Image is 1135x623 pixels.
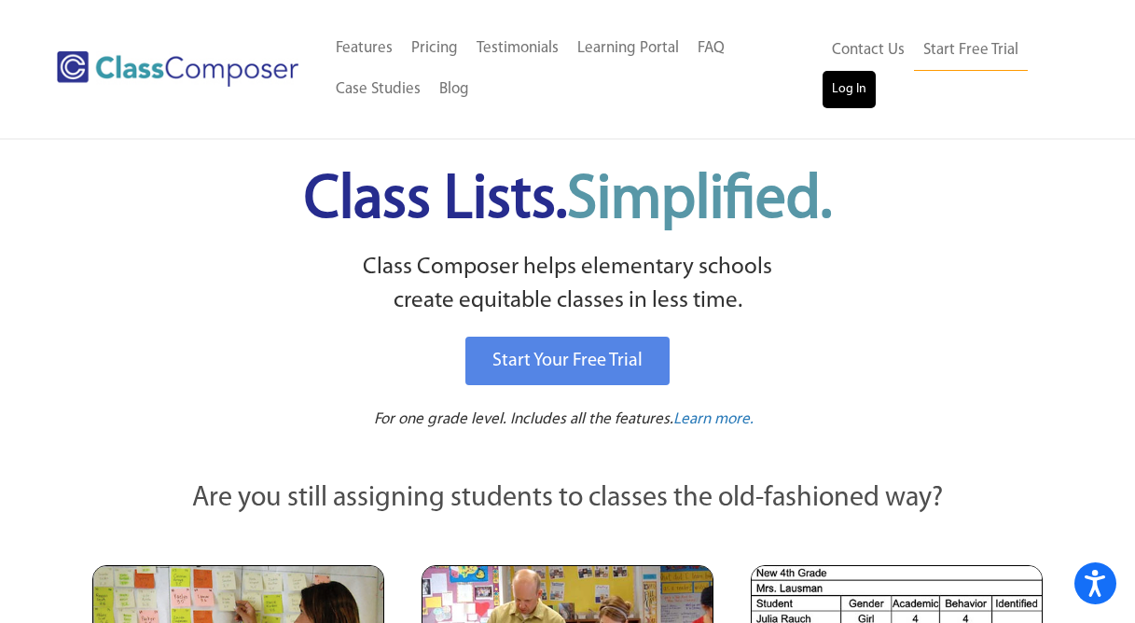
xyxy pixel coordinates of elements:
[823,30,1064,108] nav: Header Menu
[467,28,568,69] a: Testimonials
[688,28,734,69] a: FAQ
[465,337,670,385] a: Start Your Free Trial
[823,30,914,71] a: Contact Us
[673,408,754,432] a: Learn more.
[90,251,1046,319] p: Class Composer helps elementary schools create equitable classes in less time.
[567,171,832,231] span: Simplified.
[914,30,1028,72] a: Start Free Trial
[326,28,824,110] nav: Header Menu
[57,51,298,87] img: Class Composer
[402,28,467,69] a: Pricing
[492,352,643,370] span: Start Your Free Trial
[304,171,832,231] span: Class Lists.
[673,411,754,427] span: Learn more.
[823,71,876,108] a: Log In
[92,478,1044,519] p: Are you still assigning students to classes the old-fashioned way?
[326,69,430,110] a: Case Studies
[374,411,673,427] span: For one grade level. Includes all the features.
[430,69,478,110] a: Blog
[326,28,402,69] a: Features
[568,28,688,69] a: Learning Portal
